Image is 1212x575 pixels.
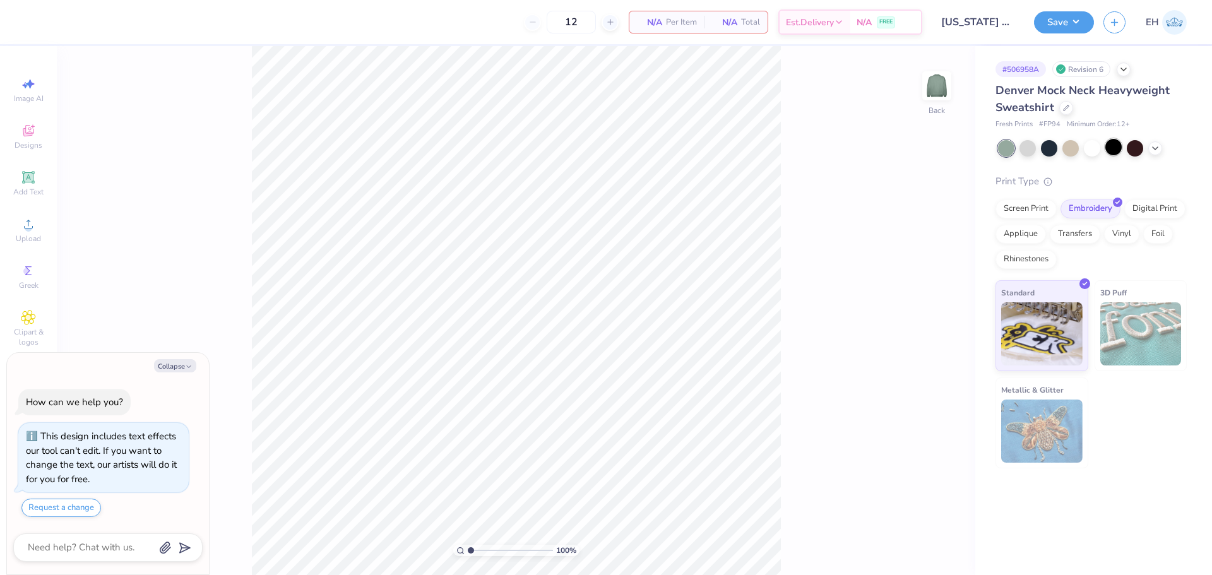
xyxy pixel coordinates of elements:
[995,225,1046,244] div: Applique
[13,187,44,197] span: Add Text
[929,105,945,116] div: Back
[637,16,662,29] span: N/A
[1124,199,1185,218] div: Digital Print
[712,16,737,29] span: N/A
[1067,119,1130,130] span: Minimum Order: 12 +
[879,18,893,27] span: FREE
[932,9,1025,35] input: Untitled Design
[6,327,50,347] span: Clipart & logos
[1001,286,1035,299] span: Standard
[995,199,1057,218] div: Screen Print
[995,83,1170,115] span: Denver Mock Neck Heavyweight Sweatshirt
[1001,383,1064,396] span: Metallic & Glitter
[995,250,1057,269] div: Rhinestones
[1104,225,1139,244] div: Vinyl
[26,430,177,485] div: This design includes text effects our tool can't edit. If you want to change the text, our artist...
[16,234,41,244] span: Upload
[1001,302,1083,365] img: Standard
[1060,199,1120,218] div: Embroidery
[924,73,949,98] img: Back
[1143,225,1173,244] div: Foil
[1039,119,1060,130] span: # FP94
[19,280,39,290] span: Greek
[1001,400,1083,463] img: Metallic & Glitter
[154,359,196,372] button: Collapse
[15,140,42,150] span: Designs
[1100,286,1127,299] span: 3D Puff
[1034,11,1094,33] button: Save
[14,93,44,104] span: Image AI
[1052,61,1110,77] div: Revision 6
[547,11,596,33] input: – –
[556,545,576,556] span: 100 %
[1050,225,1100,244] div: Transfers
[1100,302,1182,365] img: 3D Puff
[666,16,697,29] span: Per Item
[741,16,760,29] span: Total
[1162,10,1187,35] img: Erin Herberholt
[1146,15,1159,30] span: EH
[26,396,123,408] div: How can we help you?
[995,61,1046,77] div: # 506958A
[786,16,834,29] span: Est. Delivery
[995,119,1033,130] span: Fresh Prints
[21,499,101,517] button: Request a change
[995,174,1187,189] div: Print Type
[857,16,872,29] span: N/A
[1146,10,1187,35] a: EH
